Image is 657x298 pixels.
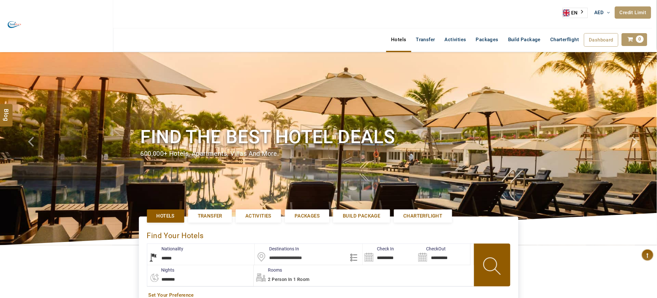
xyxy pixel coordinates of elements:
a: Transfer [188,210,232,223]
a: 0 [622,33,647,46]
a: Hotels [386,33,411,46]
a: Packages [471,33,503,46]
input: Search [416,244,470,265]
span: 2 Person in 1 Room [268,277,310,282]
span: Packages [295,213,320,219]
span: AED [595,10,604,15]
div: Language [563,8,588,18]
span: 0 [636,35,644,43]
span: Blog [2,109,11,115]
a: Packages [285,210,329,223]
label: Destinations In [255,246,299,252]
span: Charterflight [404,213,443,219]
a: Activities [440,33,471,46]
a: Hotels [147,210,184,223]
label: CheckOut [416,246,446,252]
a: EN [563,8,588,18]
aside: Language selected: English [563,8,588,18]
input: Search [363,244,416,265]
span: Transfer [198,213,222,219]
div: Find Your Hotels [147,225,510,244]
a: Build Package [503,33,545,46]
span: Dashboard [589,37,614,43]
img: The Royal Line Holidays [5,3,25,46]
span: Activities [245,213,271,219]
label: Check In [363,246,394,252]
span: Charterflight [550,37,579,42]
a: Transfer [411,33,440,46]
a: Build Package [333,210,390,223]
a: Charterflight [545,33,584,46]
label: Rooms [254,267,282,273]
a: Credit Limit [615,6,651,19]
label: nights [147,267,175,273]
a: Charterflight [394,210,452,223]
div: 600,000+ hotels, apartments, villas and more. [141,149,517,158]
label: Nationality [147,246,184,252]
span: Hotels [157,213,175,219]
span: Build Package [343,213,380,219]
a: Activities [236,210,281,223]
h1: Find the best hotel deals [141,125,517,149]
